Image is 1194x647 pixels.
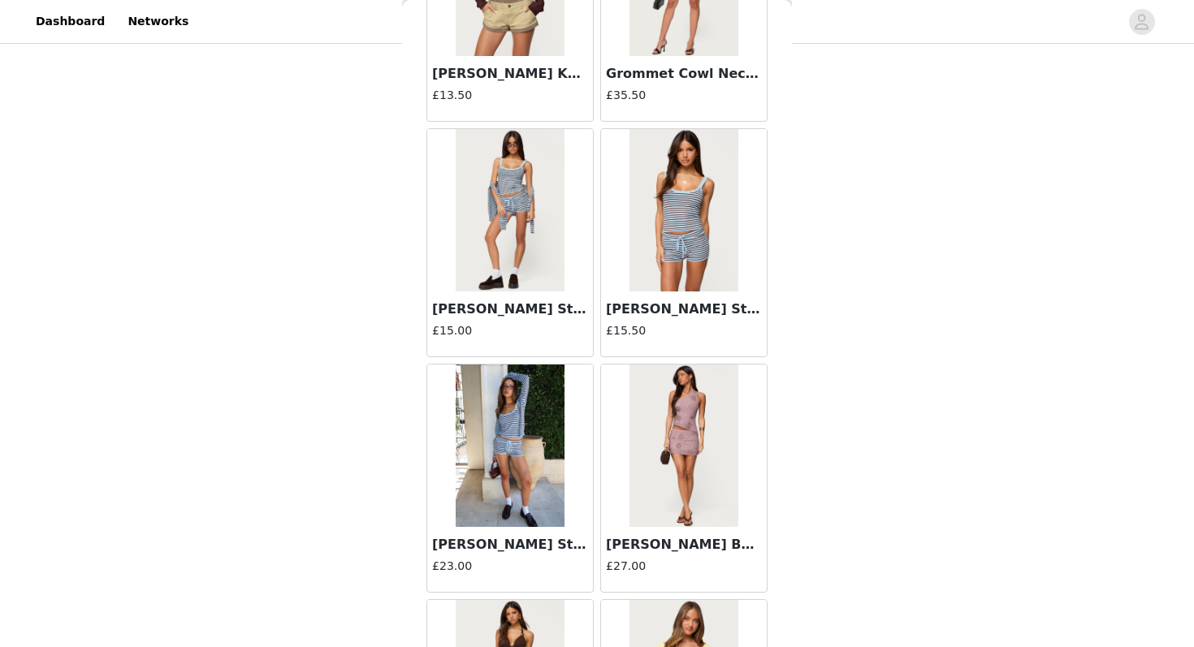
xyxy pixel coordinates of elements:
[432,535,588,554] h3: [PERSON_NAME] Striped Button Up Knit Cardigan
[456,129,564,291] img: Lillian Striped Knit Shorts
[1134,9,1149,35] div: avatar
[26,3,115,40] a: Dashboard
[118,3,198,40] a: Networks
[456,364,564,527] img: Lillian Striped Button Up Knit Cardigan
[606,87,762,104] h4: £35.50
[606,322,762,339] h4: £15.50
[432,322,588,339] h4: £15.00
[432,64,588,84] h3: [PERSON_NAME] Knit Henley Top
[432,87,588,104] h4: £13.50
[629,129,738,291] img: Lillian Striped Knit Tank Top
[606,535,762,554] h3: [PERSON_NAME] Beaded Mini Skirt
[432,300,588,319] h3: [PERSON_NAME] Striped Knit Shorts
[606,558,762,575] h4: £27.00
[432,558,588,575] h4: £23.00
[629,364,738,527] img: Astrid Beaded Mini Skirt
[606,300,762,319] h3: [PERSON_NAME] Striped Knit Tank Top
[606,64,762,84] h3: Grommet Cowl Neck Halter Mini Dress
